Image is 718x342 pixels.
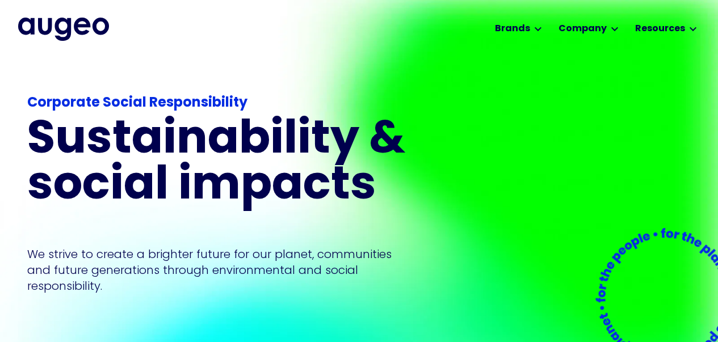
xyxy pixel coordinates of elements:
strong: Corporate Social Responsibility [27,96,247,110]
div: Brands [494,22,530,36]
a: home [18,18,109,40]
h1: Sustainability & social impacts [27,118,518,210]
img: Augeo's full logo in midnight blue. [18,18,109,40]
p: We strive to create a brighter future for our planet, communities and future generations through ... [27,246,418,294]
div: Resources [635,22,685,36]
div: Company [558,22,606,36]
